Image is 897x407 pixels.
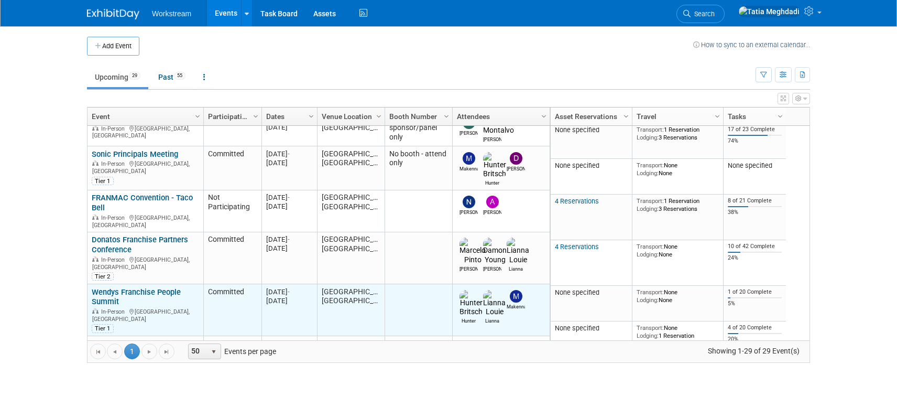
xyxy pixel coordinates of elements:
span: Search [691,10,715,18]
td: [GEOGRAPHIC_DATA], [GEOGRAPHIC_DATA] [317,146,385,190]
a: Go to the first page [90,344,106,359]
span: None specified [555,324,599,332]
div: 5% [728,300,782,307]
div: 1 of 20 Complete [728,288,782,296]
span: In-Person [101,125,128,132]
div: [GEOGRAPHIC_DATA], [GEOGRAPHIC_DATA] [92,213,199,229]
a: Wendys Franchise People Summit [92,287,181,307]
span: 29 [129,72,140,80]
a: Venue Location [322,108,378,125]
div: Dwight Smith [507,165,525,173]
span: Go to the first page [94,348,102,356]
td: Committed [203,111,261,146]
span: Lodging: [637,251,659,258]
div: Hunter Britsch [483,179,501,187]
div: 1 Reservation 3 Reservations [637,126,719,141]
span: 1 [124,344,140,359]
a: Dates [266,108,310,125]
td: Not Participating [203,190,261,232]
a: Tasks [728,108,779,125]
img: Lianna Louie [507,238,529,265]
a: Donatos Franchise Partners Conference [92,235,188,254]
div: 17 of 23 Complete [728,126,782,133]
span: Workstream [152,9,191,18]
a: Travel [637,108,716,125]
img: Damon Young [483,238,507,265]
span: 50 [189,344,206,359]
span: Column Settings [375,112,383,121]
a: Column Settings [712,108,724,123]
td: [GEOGRAPHIC_DATA], [GEOGRAPHIC_DATA] [317,111,385,146]
div: [DATE] [266,339,312,348]
span: Transport: [637,324,664,331]
span: Transport: [637,243,664,250]
span: - [288,235,290,243]
td: Committed [203,232,261,284]
div: [GEOGRAPHIC_DATA], [GEOGRAPHIC_DATA] [92,307,199,323]
a: Long [PERSON_NAME] National Convention [92,339,169,359]
div: Marcelo Pinto [460,265,478,273]
div: Hunter Britsch [460,317,478,325]
span: Column Settings [776,112,784,121]
td: Committed [203,146,261,190]
span: Column Settings [251,112,260,121]
div: Tier 1 [92,324,114,333]
span: None specified [555,162,599,169]
span: In-Person [101,215,128,221]
div: [DATE] [266,287,312,296]
img: Lianna Louie [483,290,506,317]
div: Tier 2 [92,272,114,281]
img: Dwight Smith [510,152,522,165]
span: In-Person [101,160,128,167]
td: Committed [203,336,261,380]
a: FRANMAC Convention - Taco Bell [92,193,193,212]
span: Transport: [637,197,664,205]
div: [GEOGRAPHIC_DATA], [GEOGRAPHIC_DATA] [92,124,199,140]
span: Showing 1-29 of 29 Event(s) [698,344,810,358]
a: Column Settings [441,108,453,123]
img: Xavier Montalvo [483,116,514,135]
span: Lodging: [637,296,659,304]
a: Sonic Principals Meeting [92,149,178,159]
span: In-Person [101,308,128,315]
span: None specified [555,288,599,296]
span: 55 [174,72,185,80]
div: 1 Reservation 3 Reservations [637,197,719,212]
a: Column Settings [250,108,262,123]
span: Column Settings [193,112,202,121]
div: Xavier Montalvo [483,135,501,143]
div: Nick Walters [460,208,478,216]
span: Column Settings [713,112,721,121]
div: [DATE] [266,193,312,202]
a: Column Settings [192,108,204,123]
a: Attendees [457,108,543,125]
span: - [288,150,290,158]
a: 4 Reservations [555,243,599,251]
span: - [288,288,290,296]
a: Participation [208,108,255,125]
div: Makenna Clark [460,165,478,173]
a: Column Settings [306,108,318,123]
img: Makenna Clark [510,290,522,303]
img: Andrew Walters [486,196,499,208]
span: Lodging: [637,134,659,141]
div: [DATE] [266,296,312,305]
div: [DATE] [266,244,312,253]
span: Go to the next page [145,348,154,356]
div: None 1 Reservation [637,324,719,339]
div: 8 of 21 Complete [728,197,782,205]
span: Column Settings [622,112,630,121]
img: In-Person Event [92,125,99,131]
a: Column Settings [775,108,786,123]
a: How to sync to an external calendar... [693,41,810,49]
span: - [288,194,290,201]
img: In-Person Event [92,160,99,166]
td: [GEOGRAPHIC_DATA], [GEOGRAPHIC_DATA] [317,232,385,284]
a: Past55 [150,67,193,87]
div: Makenna Clark [507,303,525,310]
img: Nick Walters [463,196,475,208]
span: Column Settings [307,112,315,121]
div: 74% [728,137,782,145]
span: Transport: [637,162,664,169]
div: None None [637,288,719,304]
